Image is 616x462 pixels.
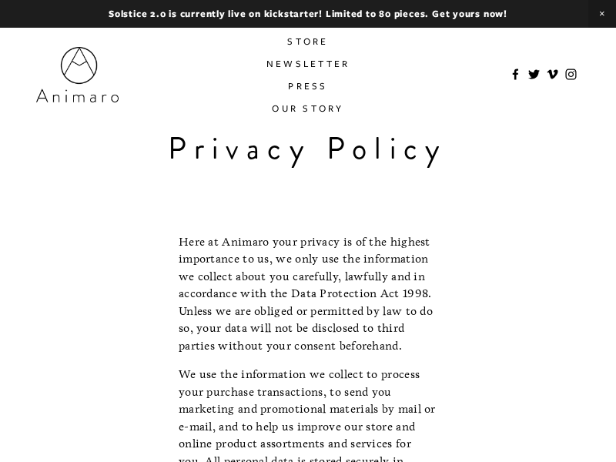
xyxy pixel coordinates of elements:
a: Newsletter [266,52,350,75]
a: Store [287,30,328,52]
img: Animaro [36,47,119,102]
p: Here at Animaro your privacy is of the highest importance to us, we only use the information we c... [179,233,437,355]
a: Our Story [272,97,343,119]
a: Press [288,75,327,97]
h1: Privacy Policy [36,129,580,168]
